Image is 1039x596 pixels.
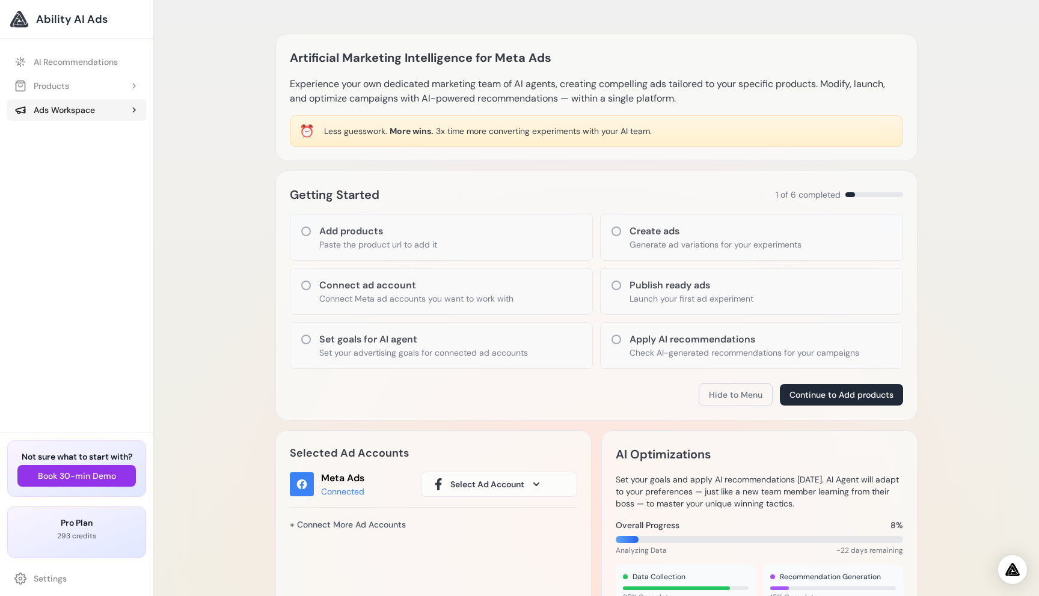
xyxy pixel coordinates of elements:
div: Meta Ads [321,471,364,485]
p: 293 credits [17,531,136,541]
button: Products [7,75,146,97]
span: Overall Progress [616,519,679,531]
p: Paste the product url to add it [319,239,437,251]
h2: AI Optimizations [616,445,711,464]
div: Connected [321,485,364,497]
p: Set your goals and apply AI recommendations [DATE]. AI Agent will adapt to your preferences — jus... [616,473,903,509]
button: Continue to Add products [780,384,903,406]
h2: Selected Ad Accounts [290,445,577,461]
span: Ability AI Ads [36,11,108,28]
h3: Pro Plan [17,517,136,529]
h1: Artificial Marketing Intelligence for Meta Ads [290,48,551,67]
div: Open Intercom Messenger [998,555,1027,584]
span: 1 of 6 completed [776,189,841,201]
p: Check AI-generated recommendations for your campaigns [630,347,859,359]
h2: Getting Started [290,185,379,204]
h3: Apply AI recommendations [630,332,859,347]
span: ~22 days remaining [836,546,903,555]
div: Ads Workspace [14,104,95,116]
h3: Connect ad account [319,278,513,293]
span: Less guesswork. [324,126,387,136]
div: ⏰ [299,123,314,139]
span: Select Ad Account [450,478,524,490]
span: More wins. [390,126,434,136]
h3: Add products [319,224,437,239]
p: Experience your own dedicated marketing team of AI agents, creating compelling ads tailored to yo... [290,77,903,106]
span: Recommendation Generation [780,572,881,582]
a: Ability AI Ads [10,10,144,29]
h3: Set goals for AI agent [319,332,528,347]
a: AI Recommendations [7,51,146,73]
div: Products [14,80,69,92]
a: Settings [7,568,146,589]
p: Generate ad variations for your experiments [630,239,801,251]
h3: Publish ready ads [630,278,753,293]
span: 8% [890,519,903,531]
p: Set your advertising goals for connected ad accounts [319,347,528,359]
a: + Connect More Ad Accounts [290,514,406,535]
button: Hide to Menu [699,383,773,406]
span: 3x time more converting experiments with your AI team. [436,126,652,136]
button: Book 30-min Demo [17,465,136,487]
p: Connect Meta ad accounts you want to work with [319,293,513,305]
span: Analyzing Data [616,546,667,555]
p: Launch your first ad experiment [630,293,753,305]
h3: Create ads [630,224,801,239]
button: Ads Workspace [7,99,146,121]
span: Data Collection [633,572,685,582]
h3: Not sure what to start with? [17,451,136,463]
button: Select Ad Account [421,472,577,497]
